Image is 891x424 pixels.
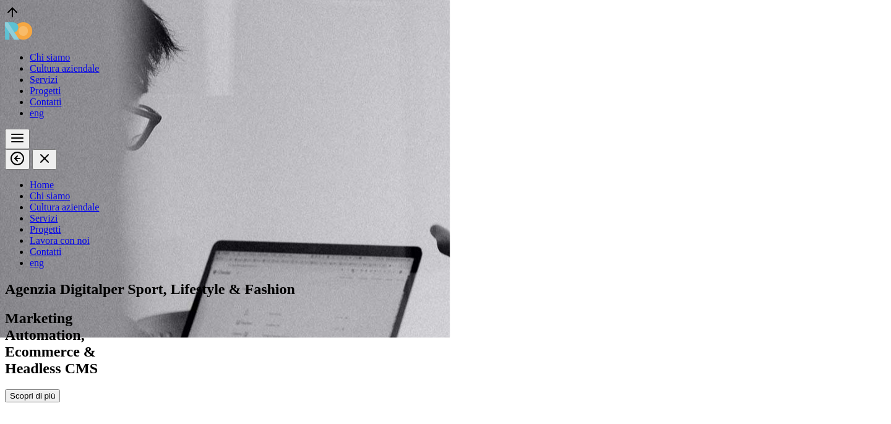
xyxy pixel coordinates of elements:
a: Progetti [30,85,61,96]
a: Chi siamo [30,52,70,63]
button: Scopri di più [5,389,60,402]
a: Servizi [30,74,58,85]
a: Cultura aziendale [30,202,99,212]
img: Ride On Agency [5,22,32,40]
a: eng [30,257,44,268]
a: Progetti [30,224,61,235]
div: per Sport, Lifestyle & Fashion [5,281,886,298]
a: Lavora con noi [30,235,90,246]
div: Headless CMS [5,360,886,377]
a: Chi siamo [30,191,70,201]
a: Servizi [30,213,58,223]
span: Agenzia Digital [5,281,103,297]
div: Automation, [5,327,886,344]
a: Contatti [30,97,62,107]
div: Ecommerce & [5,344,886,360]
a: Home [30,180,54,190]
a: Contatti [30,246,62,257]
a: eng [30,108,44,118]
a: Cultura aziendale [30,63,99,74]
div: Marketing [5,310,886,327]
